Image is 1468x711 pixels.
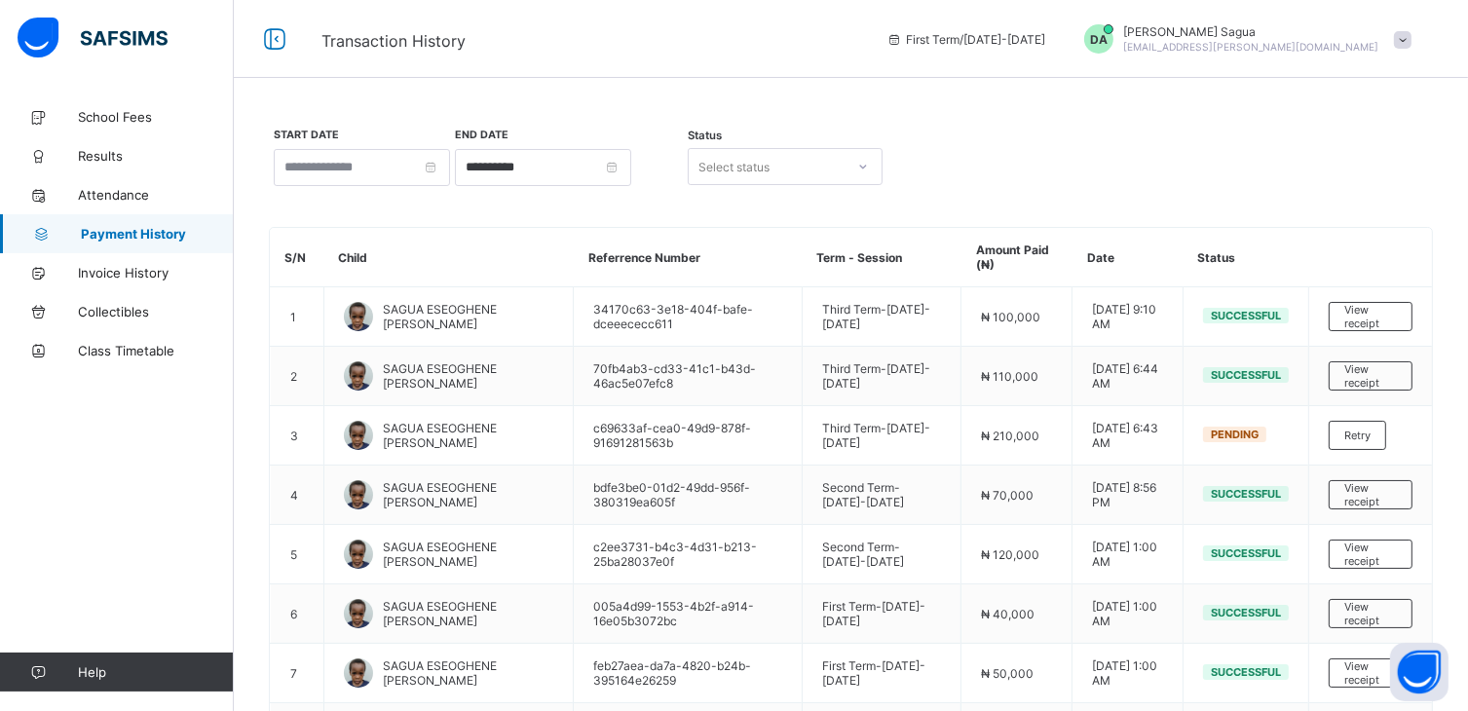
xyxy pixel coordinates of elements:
td: Second Term - [DATE]-[DATE] [802,525,961,584]
td: First Term - [DATE]-[DATE] [802,584,961,644]
span: SAGUA ESEOGHENE [PERSON_NAME] [383,599,553,628]
span: Invoice History [78,265,234,281]
span: SAGUA ESEOGHENE [PERSON_NAME] [383,361,553,391]
td: [DATE] 8:56 PM [1073,466,1183,525]
td: 5 [271,525,324,584]
span: Retry [1344,429,1371,442]
td: 005a4d99-1553-4b2f-a914-16e05b3072bc [574,584,803,644]
td: 7 [271,644,324,703]
span: ₦ 50,000 [981,666,1034,681]
td: 2 [271,347,324,406]
span: View receipt [1344,600,1397,627]
span: View receipt [1344,362,1397,390]
th: Date [1073,228,1183,287]
td: Second Term - [DATE]-[DATE] [802,466,961,525]
td: Third Term - [DATE]-[DATE] [802,406,961,466]
td: Third Term - [DATE]-[DATE] [802,347,961,406]
span: ₦ 110,000 [981,369,1038,384]
td: c2ee3731-b4c3-4d31-b213-25ba28037e0f [574,525,803,584]
th: Referrence Number [574,228,803,287]
label: End Date [455,129,508,141]
span: Pending [1211,428,1259,441]
td: First Term - [DATE]-[DATE] [802,644,961,703]
span: SAGUA ESEOGHENE [PERSON_NAME] [383,658,553,688]
span: Status [688,129,722,142]
td: [DATE] 1:00 AM [1073,644,1183,703]
span: Help [78,664,233,680]
button: Open asap [1390,643,1449,701]
span: Successful [1211,546,1281,560]
td: [DATE] 6:44 AM [1073,347,1183,406]
td: Third Term - [DATE]-[DATE] [802,287,961,347]
span: View receipt [1344,481,1397,508]
td: 1 [271,287,324,347]
td: feb27aea-da7a-4820-b24b-395164e26259 [574,644,803,703]
span: ₦ 40,000 [981,607,1035,621]
span: Class Timetable [78,343,234,358]
span: ₦ 120,000 [981,547,1039,562]
span: session/term information [886,32,1045,47]
th: Amount Paid (₦) [961,228,1073,287]
span: ₦ 70,000 [981,488,1034,503]
span: Successful [1211,368,1281,382]
td: [DATE] 6:43 AM [1073,406,1183,466]
span: Collectibles [78,304,234,319]
td: [DATE] 9:10 AM [1073,287,1183,347]
td: [DATE] 1:00 AM [1073,525,1183,584]
td: 70fb4ab3-cd33-41c1-b43d-46ac5e07efc8 [574,347,803,406]
span: ₦ 210,000 [981,429,1039,443]
span: Payment History [81,226,234,242]
span: Attendance [78,187,234,203]
span: DA [1090,32,1108,47]
span: View receipt [1344,303,1397,330]
span: [PERSON_NAME] Sagua [1123,24,1379,39]
span: School Fees [78,109,234,125]
span: Successful [1211,309,1281,322]
img: safsims [18,18,168,58]
span: Transaction History [321,31,466,51]
span: SAGUA ESEOGHENE [PERSON_NAME] [383,480,553,509]
th: Term - Session [802,228,961,287]
td: 4 [271,466,324,525]
span: SAGUA ESEOGHENE [PERSON_NAME] [383,540,553,569]
label: Start Date [274,129,339,141]
td: 3 [271,406,324,466]
td: [DATE] 1:00 AM [1073,584,1183,644]
span: Results [78,148,234,164]
span: SAGUA ESEOGHENE [PERSON_NAME] [383,421,553,450]
span: SAGUA ESEOGHENE [PERSON_NAME] [383,302,553,331]
div: DavidSagua [1065,24,1421,54]
span: Successful [1211,487,1281,501]
th: Status [1183,228,1308,287]
div: Select status [698,148,770,185]
td: 34170c63-3e18-404f-bafe-dceeececc611 [574,287,803,347]
span: ₦ 100,000 [981,310,1040,324]
span: Successful [1211,606,1281,619]
td: 6 [271,584,324,644]
th: S/N [271,228,324,287]
span: [EMAIL_ADDRESS][PERSON_NAME][DOMAIN_NAME] [1123,41,1379,53]
td: c69633af-cea0-49d9-878f-91691281563b [574,406,803,466]
span: Successful [1211,665,1281,679]
span: View receipt [1344,659,1397,687]
td: bdfe3be0-01d2-49dd-956f-380319ea605f [574,466,803,525]
span: View receipt [1344,541,1397,568]
th: Child [324,228,574,287]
